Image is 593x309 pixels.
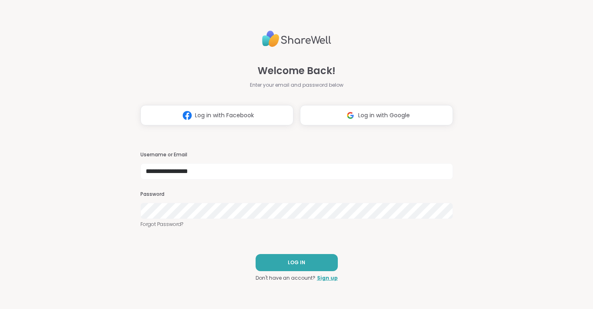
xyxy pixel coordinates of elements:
span: LOG IN [288,259,305,266]
span: Log in with Google [358,111,410,120]
button: LOG IN [256,254,338,271]
img: ShareWell Logo [262,27,331,50]
img: ShareWell Logomark [343,108,358,123]
span: Don't have an account? [256,274,315,282]
img: ShareWell Logomark [179,108,195,123]
span: Log in with Facebook [195,111,254,120]
span: Welcome Back! [258,64,335,78]
button: Log in with Google [300,105,453,125]
span: Enter your email and password below [250,81,344,89]
button: Log in with Facebook [140,105,293,125]
a: Sign up [317,274,338,282]
h3: Password [140,191,453,198]
a: Forgot Password? [140,221,453,228]
h3: Username or Email [140,151,453,158]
